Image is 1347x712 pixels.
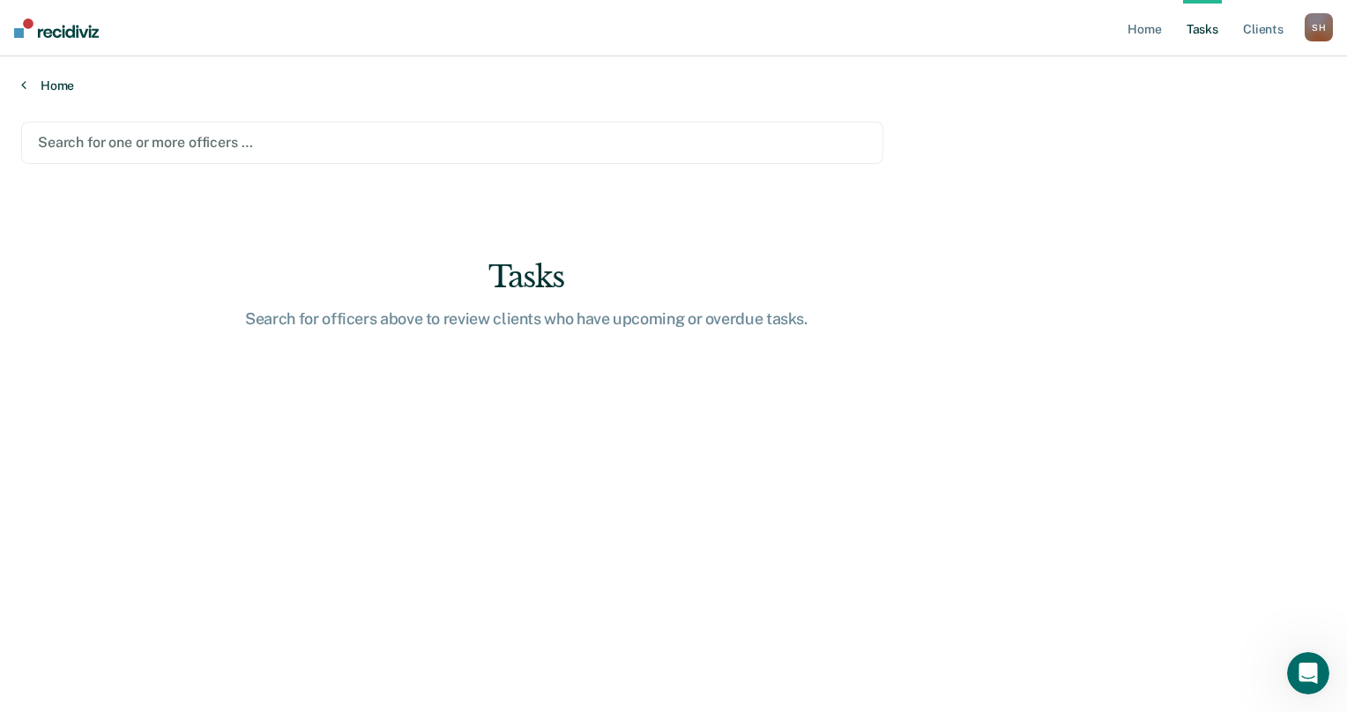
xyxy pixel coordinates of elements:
iframe: Intercom live chat [1287,652,1329,694]
img: Recidiviz [14,19,99,38]
div: Search for officers above to review clients who have upcoming or overdue tasks. [244,309,808,329]
div: Tasks [244,259,808,295]
a: Home [21,78,1326,93]
div: S H [1305,13,1333,41]
button: SH [1305,13,1333,41]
